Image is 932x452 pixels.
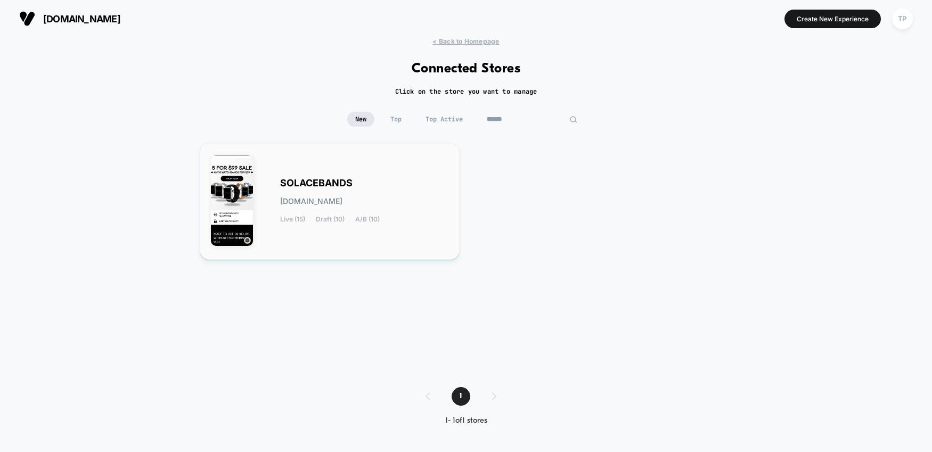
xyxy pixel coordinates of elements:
[280,198,342,205] span: [DOMAIN_NAME]
[16,10,124,27] button: [DOMAIN_NAME]
[316,216,345,223] span: Draft (10)
[569,116,577,124] img: edit
[211,155,253,246] img: SOLACEBANDS
[418,112,471,127] span: Top Active
[415,416,518,425] div: 1 - 1 of 1 stores
[43,13,120,24] span: [DOMAIN_NAME]
[280,179,353,187] span: SOLACEBANDS
[432,37,499,45] span: < Back to Homepage
[347,112,374,127] span: New
[19,11,35,27] img: Visually logo
[412,61,521,77] h1: Connected Stores
[892,9,913,29] div: TP
[889,8,916,30] button: TP
[355,216,380,223] span: A/B (10)
[452,387,470,406] span: 1
[395,87,537,96] h2: Click on the store you want to manage
[784,10,881,28] button: Create New Experience
[382,112,410,127] span: Top
[280,216,305,223] span: Live (15)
